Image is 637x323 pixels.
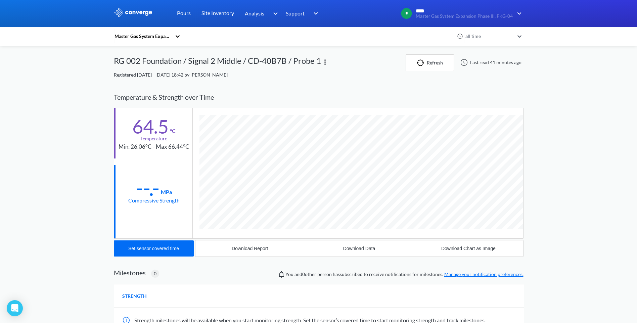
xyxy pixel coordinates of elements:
[114,72,228,78] span: Registered [DATE] - [DATE] 18:42 by [PERSON_NAME]
[140,135,167,142] div: Temperature
[286,9,305,17] span: Support
[114,87,524,108] div: Temperature & Strength over Time
[154,270,156,277] span: 0
[119,142,189,151] div: Min: 26.06°C - Max 66.44°C
[114,8,153,17] img: logo_ewhite.svg
[441,246,496,251] div: Download Chart as Image
[114,269,146,277] h2: Milestones
[277,270,285,278] img: notifications-icon.svg
[302,271,316,277] span: 0 other
[232,246,268,251] div: Download Report
[464,33,514,40] div: all time
[406,54,454,71] button: Refresh
[195,240,305,257] button: Download Report
[269,9,279,17] img: downArrow.svg
[305,240,414,257] button: Download Data
[114,240,194,257] button: Set sensor covered time
[245,9,264,17] span: Analysis
[128,246,179,251] div: Set sensor covered time
[457,33,463,39] img: icon-clock.svg
[114,54,321,71] div: RG 002 Foundation / Signal 2 Middle / CD-40B7B / Probe 1
[128,196,180,204] div: Compressive Strength
[444,271,524,277] a: Manage your notification preferences.
[122,292,147,300] span: STRENGTH
[457,58,524,66] div: Last read 41 minutes ago
[343,246,375,251] div: Download Data
[136,179,160,196] div: --.-
[414,240,523,257] button: Download Chart as Image
[416,14,513,19] span: Master Gas System Expansion Phase III, PKG-04
[321,58,329,66] img: more.svg
[417,59,427,66] img: icon-refresh.svg
[285,271,524,278] span: You and person has subscribed to receive notifications for milestones.
[114,33,172,40] div: Master Gas System Expansion Phase III, PKG-04
[513,9,524,17] img: downArrow.svg
[132,118,169,135] div: 64.5
[7,300,23,316] div: Open Intercom Messenger
[309,9,320,17] img: downArrow.svg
